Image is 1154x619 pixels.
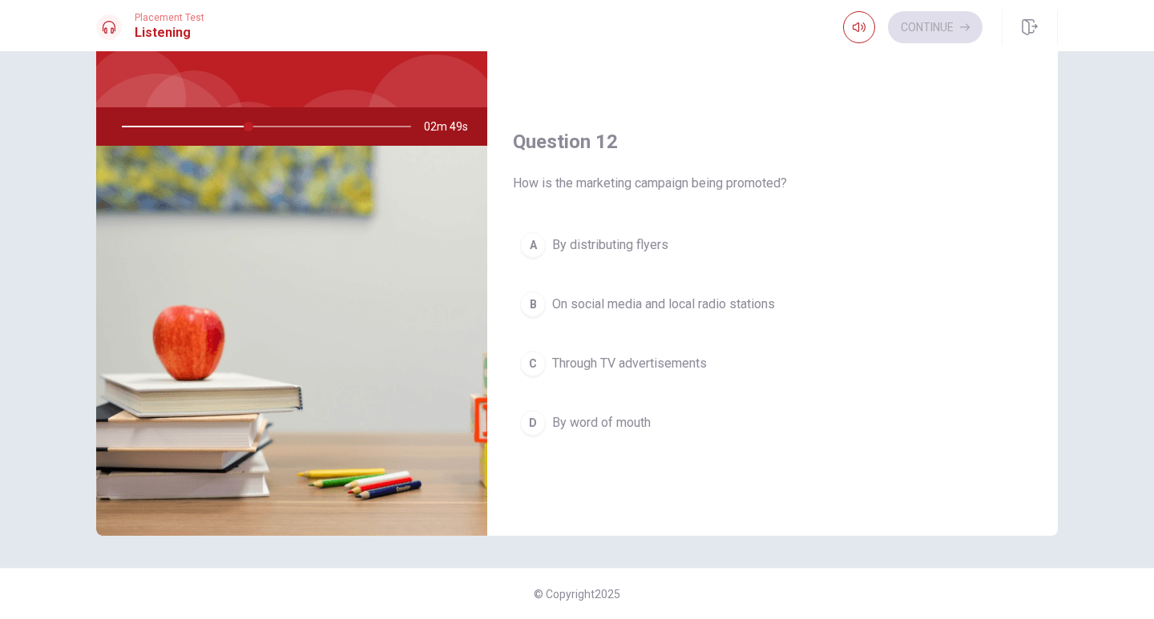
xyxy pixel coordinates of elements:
button: ABy distributing flyers [513,225,1032,265]
button: DBy word of mouth [513,403,1032,443]
span: By distributing flyers [552,235,668,255]
div: D [520,410,546,436]
img: Planning a Cultural Festival [96,146,487,536]
span: Placement Test [135,12,204,23]
span: How is the marketing campaign being promoted? [513,174,1032,193]
span: On social media and local radio stations [552,295,775,314]
span: © Copyright 2025 [534,588,620,601]
h1: Listening [135,23,204,42]
span: Through TV advertisements [552,354,707,373]
span: 02m 49s [424,107,481,146]
div: C [520,351,546,376]
span: By word of mouth [552,413,651,432]
div: A [520,232,546,258]
button: BOn social media and local radio stations [513,284,1032,324]
button: CThrough TV advertisements [513,344,1032,384]
h4: Question 12 [513,129,1032,155]
div: B [520,291,546,317]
